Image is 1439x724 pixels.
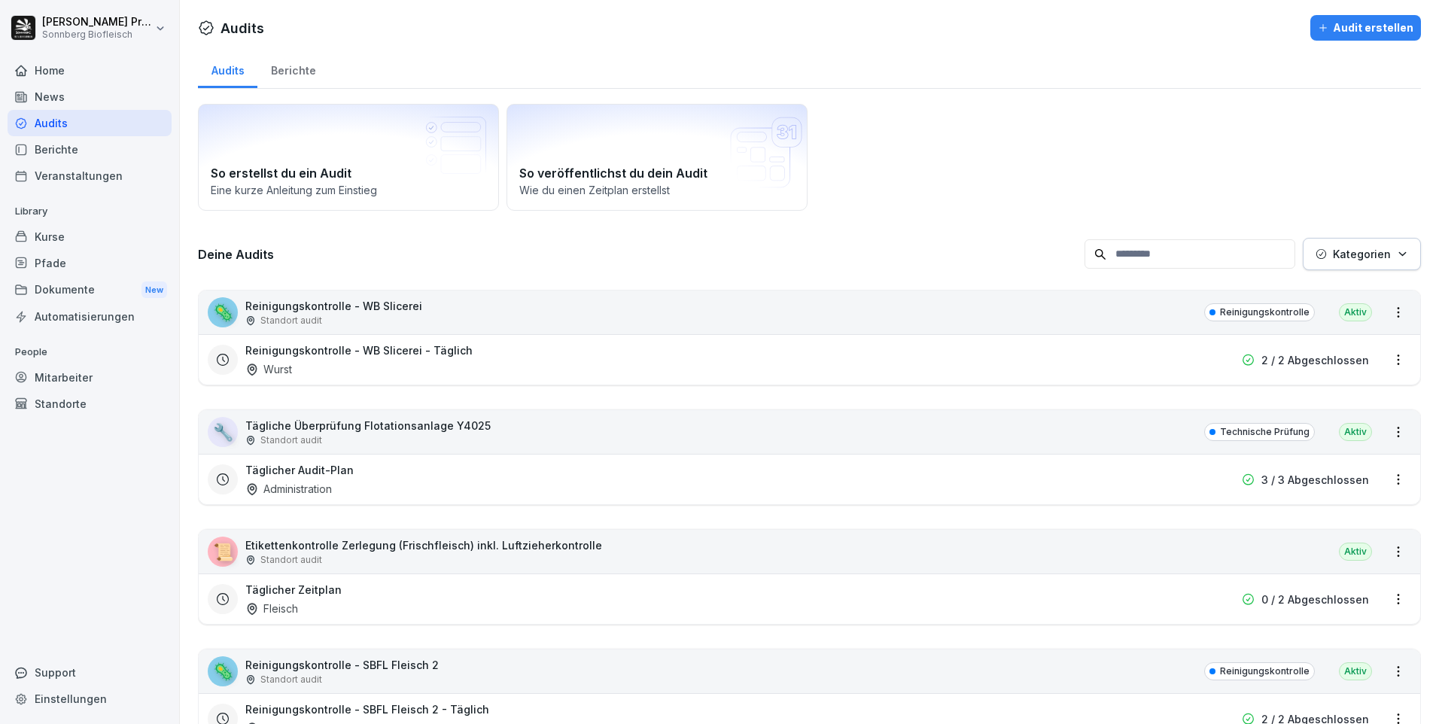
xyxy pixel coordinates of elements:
p: Standort audit [260,673,322,686]
a: Mitarbeiter [8,364,172,391]
p: Tägliche Überprüfung Flotationsanlage Y4025 [245,418,491,433]
div: Administration [245,481,332,497]
div: Aktiv [1339,303,1372,321]
div: Support [8,659,172,686]
p: Library [8,199,172,224]
button: Kategorien [1303,238,1421,270]
p: Technische Prüfung [1220,425,1310,439]
div: Audit erstellen [1318,20,1413,36]
div: Wurst [245,361,292,377]
p: 0 / 2 Abgeschlossen [1261,592,1369,607]
p: Standort audit [260,433,322,447]
h3: Reinigungskontrolle - WB Slicerei - Täglich [245,342,473,358]
a: Pfade [8,250,172,276]
p: 2 / 2 Abgeschlossen [1261,352,1369,368]
h3: Täglicher Audit-Plan [245,462,354,478]
a: DokumenteNew [8,276,172,304]
p: Wie du einen Zeitplan erstellst [519,182,795,198]
h1: Audits [221,18,264,38]
h2: So erstellst du ein Audit [211,164,486,182]
a: Berichte [8,136,172,163]
p: [PERSON_NAME] Preßlauer [42,16,152,29]
a: So veröffentlichst du dein AuditWie du einen Zeitplan erstellst [507,104,808,211]
h3: Täglicher Zeitplan [245,582,342,598]
div: 🔧 [208,417,238,447]
button: Audit erstellen [1310,15,1421,41]
p: Reinigungskontrolle [1220,306,1310,319]
p: Reinigungskontrolle - SBFL Fleisch 2 [245,657,439,673]
div: Aktiv [1339,423,1372,441]
p: Eine kurze Anleitung zum Einstieg [211,182,486,198]
div: Fleisch [245,601,298,616]
div: Aktiv [1339,543,1372,561]
p: Standort audit [260,314,322,327]
div: 🦠 [208,297,238,327]
div: 📜 [208,537,238,567]
p: People [8,340,172,364]
a: Kurse [8,224,172,250]
a: Audits [8,110,172,136]
a: Einstellungen [8,686,172,712]
p: Kategorien [1333,246,1391,262]
a: Audits [198,50,257,88]
div: New [141,281,167,299]
a: So erstellst du ein AuditEine kurze Anleitung zum Einstieg [198,104,499,211]
a: Home [8,57,172,84]
h2: So veröffentlichst du dein Audit [519,164,795,182]
div: Aktiv [1339,662,1372,680]
p: Reinigungskontrolle [1220,665,1310,678]
div: 🦠 [208,656,238,686]
a: Veranstaltungen [8,163,172,189]
div: Dokumente [8,276,172,304]
a: Standorte [8,391,172,417]
p: Etikettenkontrolle Zerlegung (Frischfleisch) inkl. Luftzieherkontrolle [245,537,602,553]
a: Berichte [257,50,329,88]
h3: Deine Audits [198,246,1077,263]
p: 3 / 3 Abgeschlossen [1261,472,1369,488]
p: Reinigungskontrolle - WB Slicerei [245,298,422,314]
p: Sonnberg Biofleisch [42,29,152,40]
a: News [8,84,172,110]
a: Automatisierungen [8,303,172,330]
p: Standort audit [260,553,322,567]
h3: Reinigungskontrolle - SBFL Fleisch 2 - Täglich [245,701,489,717]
